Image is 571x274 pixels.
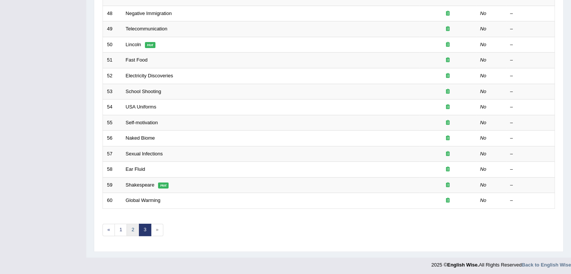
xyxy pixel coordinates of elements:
a: 1 [115,224,127,236]
div: Exam occurring question [424,197,472,204]
div: – [510,182,551,189]
em: No [480,11,487,16]
em: No [480,166,487,172]
td: 57 [103,146,122,162]
a: Naked Biome [126,135,155,141]
em: No [480,120,487,125]
div: – [510,88,551,95]
a: « [102,224,115,236]
em: No [480,135,487,141]
a: Sexual Infections [126,151,163,157]
div: – [510,135,551,142]
td: 49 [103,21,122,37]
td: 59 [103,177,122,193]
td: 53 [103,84,122,99]
div: Exam occurring question [424,26,472,33]
a: School Shooting [126,89,161,94]
em: No [480,89,487,94]
div: – [510,166,551,173]
td: 56 [103,131,122,146]
span: » [151,224,163,236]
div: Exam occurring question [424,166,472,173]
em: No [480,182,487,188]
strong: English Wise. [447,262,479,268]
em: No [480,42,487,47]
td: 54 [103,99,122,115]
div: Exam occurring question [424,182,472,189]
div: – [510,26,551,33]
div: – [510,197,551,204]
a: USA Uniforms [126,104,157,110]
div: – [510,151,551,158]
a: Negative Immigration [126,11,172,16]
div: – [510,72,551,80]
em: No [480,197,487,203]
td: 48 [103,6,122,21]
a: Global Warming [126,197,161,203]
div: Exam occurring question [424,135,472,142]
a: Telecommunication [126,26,167,32]
em: No [480,104,487,110]
div: Exam occurring question [424,88,472,95]
em: Hot [145,42,155,48]
td: 52 [103,68,122,84]
td: 58 [103,162,122,178]
div: – [510,57,551,64]
div: – [510,104,551,111]
td: 50 [103,37,122,53]
div: Exam occurring question [424,10,472,17]
td: 51 [103,53,122,68]
a: Back to English Wise [522,262,571,268]
td: 55 [103,115,122,131]
a: Electricity Discoveries [126,73,173,78]
div: Exam occurring question [424,104,472,111]
div: Exam occurring question [424,72,472,80]
div: Exam occurring question [424,119,472,126]
em: Hot [158,182,169,188]
a: 3 [139,224,151,236]
em: No [480,151,487,157]
a: Ear Fluid [126,166,145,172]
em: No [480,57,487,63]
div: – [510,10,551,17]
div: Exam occurring question [424,151,472,158]
a: Self-motivation [126,120,158,125]
a: 2 [127,224,139,236]
div: Exam occurring question [424,41,472,48]
div: 2025 © All Rights Reserved [431,257,571,268]
em: No [480,73,487,78]
div: – [510,119,551,126]
em: No [480,26,487,32]
div: – [510,41,551,48]
a: Shakespeare [126,182,155,188]
td: 60 [103,193,122,209]
a: Lincoln [126,42,141,47]
a: Fast Food [126,57,148,63]
div: Exam occurring question [424,57,472,64]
